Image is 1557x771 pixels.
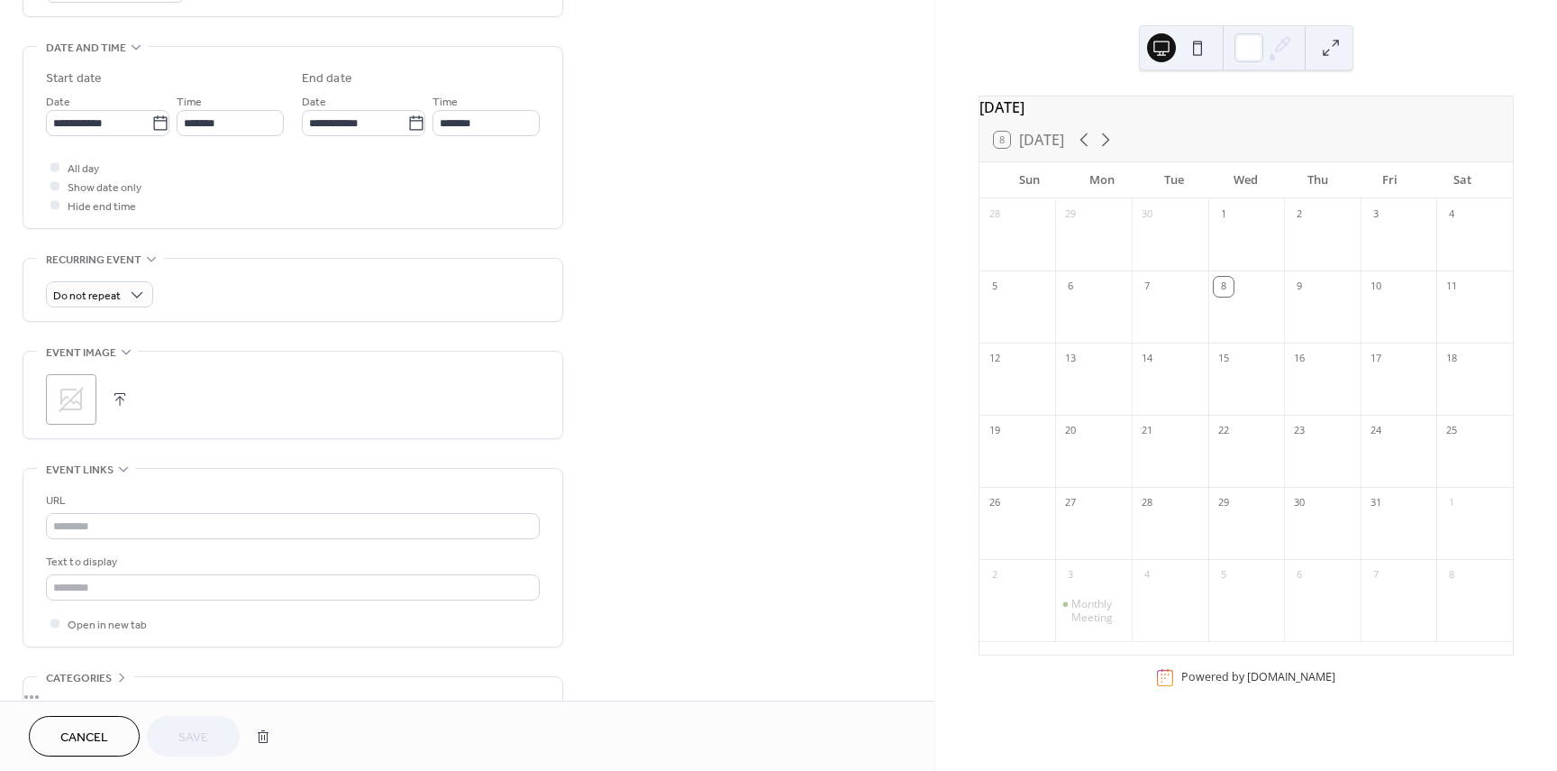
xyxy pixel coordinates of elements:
div: 30 [1289,493,1309,513]
div: Sat [1426,162,1498,198]
span: Open in new tab [68,616,147,635]
div: 12 [985,349,1005,369]
div: 17 [1366,349,1386,369]
div: 30 [1137,205,1157,225]
div: Fri [1354,162,1426,198]
span: Time [432,93,458,112]
div: 5 [985,277,1005,297]
span: All day [68,160,99,179]
div: Tue [1138,162,1210,198]
span: Recurring event [46,251,141,270]
div: 8 [1214,277,1234,297]
div: 4 [1137,565,1157,585]
div: URL [46,491,536,510]
div: 10 [1366,277,1386,297]
div: 2 [1289,205,1309,225]
div: Start date [46,69,102,88]
div: 26 [985,493,1005,513]
div: 31 [1366,493,1386,513]
span: Show date only [68,179,141,197]
div: Monthly Meeting [1071,597,1124,625]
div: Mon [1066,162,1138,198]
span: Date [46,93,70,112]
div: 6 [1289,565,1309,585]
div: 5 [1214,565,1234,585]
div: 8 [1442,565,1461,585]
div: 7 [1137,277,1157,297]
div: 29 [1214,493,1234,513]
div: 13 [1061,349,1080,369]
div: 7 [1366,565,1386,585]
div: 28 [1137,493,1157,513]
div: 23 [1289,421,1309,441]
div: Sun [994,162,1066,198]
div: 27 [1061,493,1080,513]
div: 25 [1442,421,1461,441]
div: 22 [1214,421,1234,441]
div: End date [302,69,352,88]
div: 28 [985,205,1005,225]
div: 29 [1061,205,1080,225]
div: ; [46,374,96,425]
span: Date [302,93,326,112]
div: 14 [1137,349,1157,369]
div: 24 [1366,421,1386,441]
div: Monthly Meeting [1055,597,1132,625]
div: 2 [985,565,1005,585]
span: Do not repeat [53,286,121,307]
span: Hide end time [68,197,136,216]
span: Categories [46,669,112,688]
div: 16 [1289,349,1309,369]
span: Date and time [46,39,126,58]
div: Text to display [46,553,536,572]
div: 9 [1289,277,1309,297]
div: 19 [985,421,1005,441]
div: Wed [1210,162,1282,198]
div: 4 [1442,205,1461,225]
div: 11 [1442,277,1461,297]
div: 20 [1061,421,1080,441]
div: 1 [1442,493,1461,513]
div: 15 [1214,349,1234,369]
div: Powered by [1181,670,1335,685]
div: 3 [1061,565,1080,585]
span: Time [177,93,202,112]
div: [DATE] [979,96,1513,118]
div: Thu [1282,162,1354,198]
a: [DOMAIN_NAME] [1247,670,1335,685]
button: Cancel [29,716,140,757]
div: ••• [23,677,562,715]
div: 21 [1137,421,1157,441]
span: Event links [46,461,114,480]
div: 18 [1442,349,1461,369]
div: 3 [1366,205,1386,225]
div: 1 [1214,205,1234,225]
span: Cancel [60,729,108,748]
div: 6 [1061,277,1080,297]
span: Event image [46,344,116,363]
